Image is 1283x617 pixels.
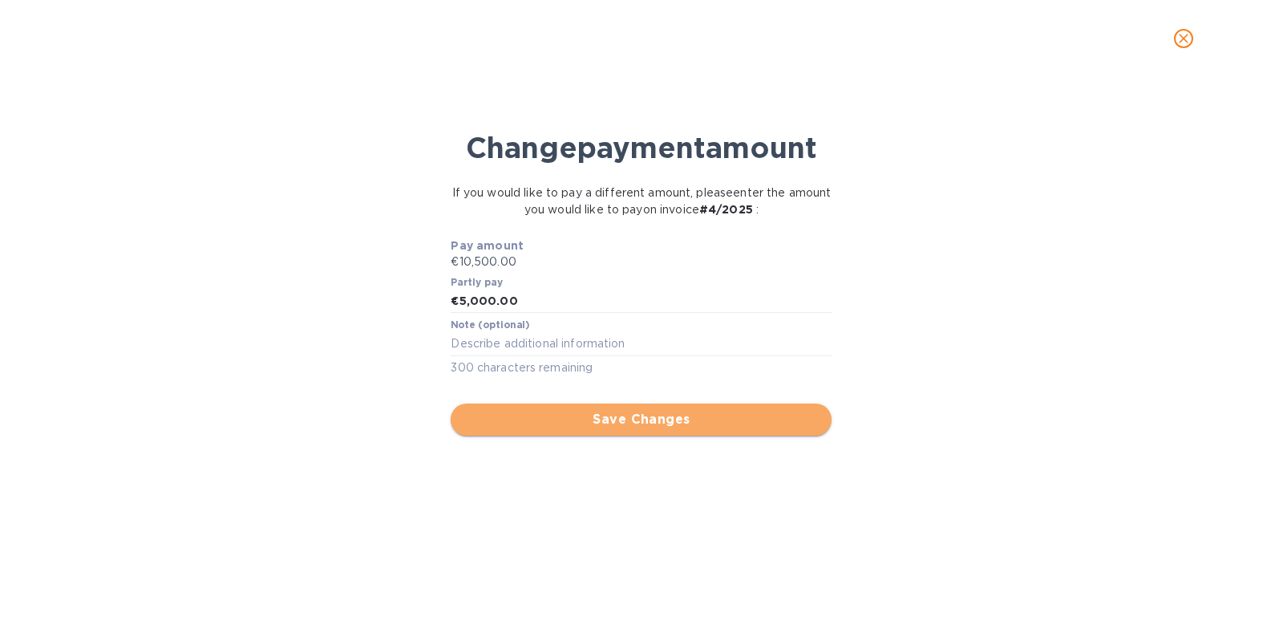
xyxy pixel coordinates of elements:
p: If you would like to pay a different amount, please enter the amount you would like to pay on inv... [444,185,839,218]
p: 300 characters remaining [451,359,832,377]
button: Save Changes [451,404,832,436]
b: Pay amount [451,239,524,252]
span: Save Changes [463,410,819,429]
input: Enter the amount you would like to pay [459,290,832,314]
div: € [451,290,459,314]
p: €10,500.00 [451,254,832,270]
button: close [1164,19,1203,58]
b: # 4/2025 [699,203,753,216]
b: Change payment amount [466,130,817,165]
label: Note (optional) [451,321,529,331]
label: Partly pay [451,278,504,287]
